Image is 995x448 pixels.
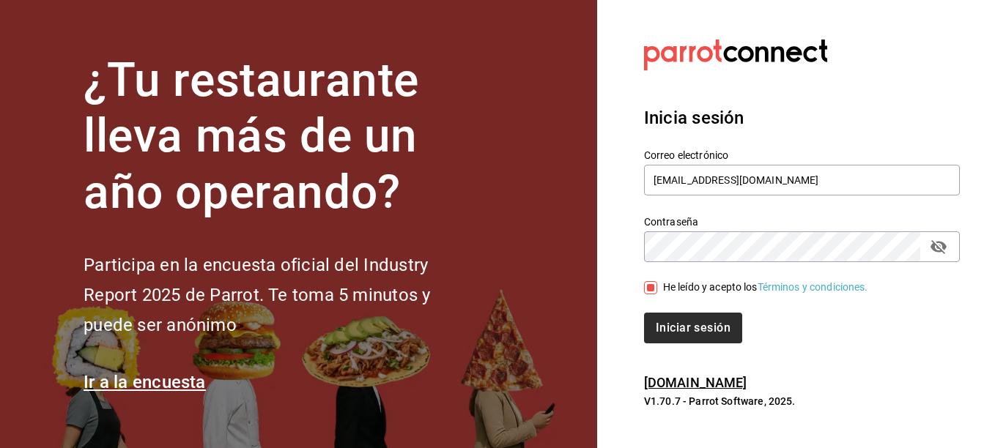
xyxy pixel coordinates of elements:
[84,372,206,392] a: Ir a la encuesta
[644,313,742,343] button: Iniciar sesión
[644,165,960,195] input: Ingresa tu correo electrónico
[644,375,747,390] a: [DOMAIN_NAME]
[926,234,951,259] button: passwordField
[644,105,960,131] h3: Inicia sesión
[663,280,868,295] div: He leído y acepto los
[758,281,868,293] a: Términos y condiciones.
[84,250,479,340] h2: Participa en la encuesta oficial del Industry Report 2025 de Parrot. Te toma 5 minutos y puede se...
[644,216,960,226] label: Contraseña
[644,394,960,408] p: V1.70.7 - Parrot Software, 2025.
[84,53,479,221] h1: ¿Tu restaurante lleva más de un año operando?
[644,149,960,160] label: Correo electrónico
